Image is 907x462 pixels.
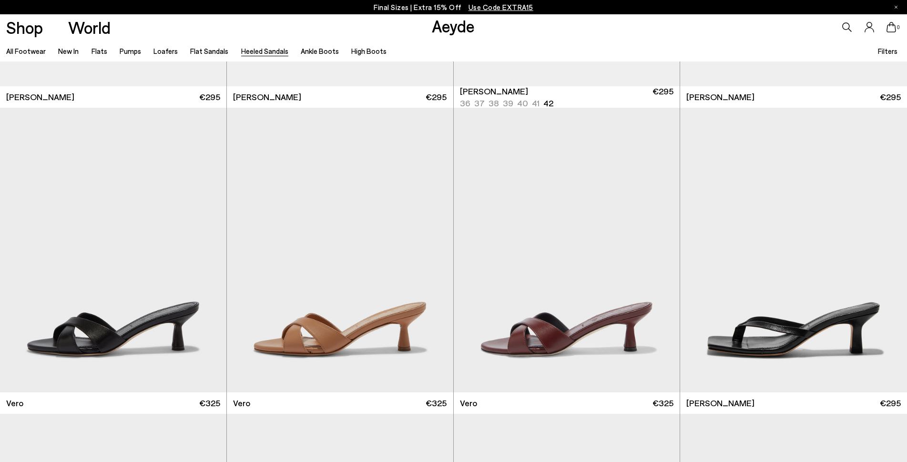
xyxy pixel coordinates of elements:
span: Vero [460,397,477,409]
li: 42 [543,97,553,109]
a: Shop [6,19,43,36]
span: 0 [896,25,901,30]
a: 0 [887,22,896,32]
span: [PERSON_NAME] [460,85,528,97]
a: [PERSON_NAME] €295 [680,392,907,414]
a: [PERSON_NAME] 36 37 38 39 40 41 42 €295 [454,86,680,108]
span: €295 [652,85,673,109]
a: Heeled Sandals [241,47,288,55]
a: [PERSON_NAME] €295 [227,86,453,108]
span: €295 [199,91,220,103]
a: Pumps [120,47,141,55]
img: Wilma Leather Thong Sandals [680,108,907,392]
span: €295 [880,91,901,103]
img: Vero Leather Mules [227,108,453,392]
a: [PERSON_NAME] €295 [680,86,907,108]
span: €325 [652,397,673,409]
span: [PERSON_NAME] [233,91,301,103]
span: [PERSON_NAME] [6,91,74,103]
a: Aeyde [432,16,475,36]
a: Ankle Boots [301,47,339,55]
a: Flat Sandals [190,47,228,55]
a: New In [58,47,79,55]
span: [PERSON_NAME] [686,91,754,103]
a: Loafers [153,47,178,55]
span: Navigate to /collections/ss25-final-sizes [469,3,533,11]
span: €325 [199,397,220,409]
span: Vero [6,397,23,409]
span: €325 [426,397,447,409]
a: Vero €325 [454,392,680,414]
a: World [68,19,111,36]
p: Final Sizes | Extra 15% Off [374,1,533,13]
a: All Footwear [6,47,46,55]
a: High Boots [351,47,387,55]
span: €295 [880,397,901,409]
a: Flats [92,47,107,55]
ul: variant [460,97,550,109]
span: Filters [878,47,897,55]
span: Vero [233,397,250,409]
span: €295 [426,91,447,103]
span: [PERSON_NAME] [686,397,754,409]
img: Vero Leather Mules [454,108,680,392]
a: Vero €325 [227,392,453,414]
